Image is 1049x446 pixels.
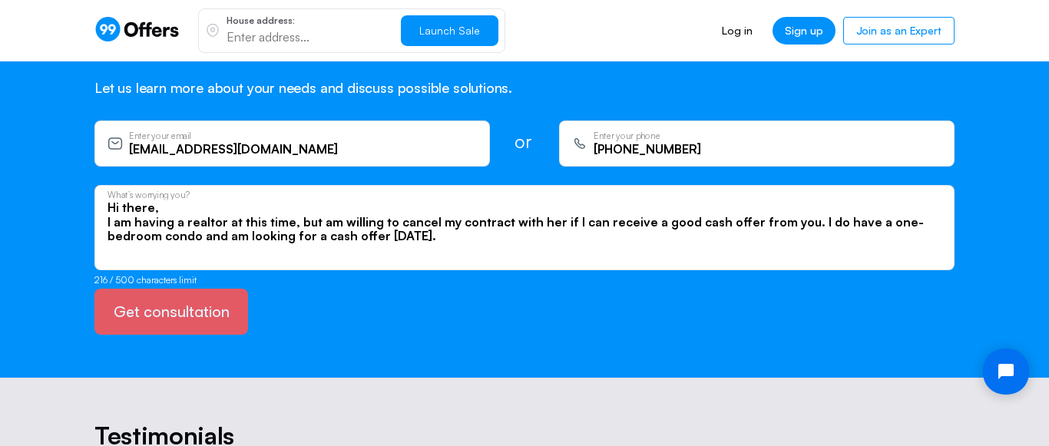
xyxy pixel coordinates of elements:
[94,274,955,287] p: 216 / 500 characters limit
[227,28,389,45] input: Enter address...
[970,335,1042,408] iframe: Tidio Chat
[401,15,498,46] button: Launch Sale
[419,24,480,37] span: Launch Sale
[515,130,534,185] span: or
[108,190,190,200] p: What’s worrying you?
[227,16,389,25] p: House address:
[129,131,190,140] p: Enter your email
[773,17,836,45] a: Sign up
[94,289,248,335] button: Get consultation
[94,61,955,121] p: Let us learn more about your needs and discuss possible solutions.
[710,17,764,45] a: Log in
[843,17,955,45] a: Join as an Expert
